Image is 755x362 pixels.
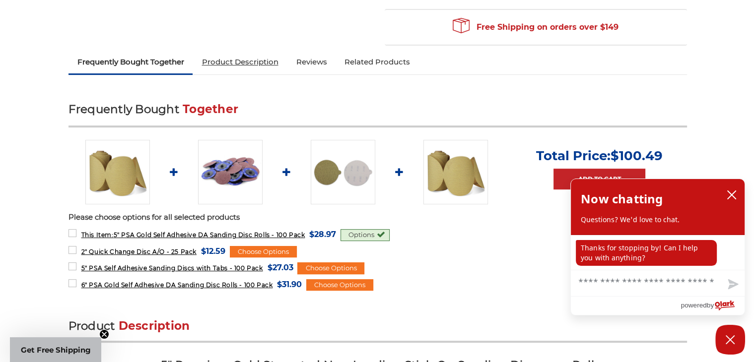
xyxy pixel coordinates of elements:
h2: Now chatting [581,189,663,209]
button: close chatbox [724,187,740,202]
span: 5" PSA Gold Self Adhesive DA Sanding Disc Rolls - 100 Pack [81,231,305,239]
span: Product [69,319,115,333]
span: Frequently Bought [69,102,179,116]
p: Questions? We'd love to chat. [581,215,735,225]
span: Description [119,319,190,333]
button: Send message [720,273,745,296]
span: 2" Quick Change Disc A/O - 25 Pack [81,248,196,255]
span: Get Free Shipping [21,345,91,355]
span: $27.03 [267,261,293,274]
button: Close teaser [99,329,109,339]
span: Free Shipping on orders over $149 [453,17,618,37]
button: Close Chatbox [715,325,745,355]
span: powered [681,299,706,311]
div: Choose Options [306,279,373,291]
p: Total Price: [536,148,663,164]
div: Choose Options [297,262,364,274]
span: 6" PSA Gold Self Adhesive DA Sanding Disc Rolls - 100 Pack [81,281,273,289]
div: Get Free ShippingClose teaser [10,337,101,362]
a: Powered by Olark [681,297,745,315]
a: Related Products [336,51,419,73]
img: 5" Sticky Backed Sanding Discs on a roll [85,140,150,204]
div: Options [341,229,390,241]
a: Add to Cart [553,169,645,189]
span: $28.97 [309,228,336,241]
div: Choose Options [230,246,297,258]
span: Together [183,102,238,116]
span: $31.90 [277,278,302,291]
a: Product Description [193,51,287,73]
a: Reviews [287,51,336,73]
span: $12.59 [201,244,225,258]
span: 5" PSA Self Adhesive Sanding Discs with Tabs - 100 Pack [81,264,263,272]
a: Frequently Bought Together [69,51,193,73]
strong: This Item: [81,231,113,239]
div: olark chatbox [570,179,745,315]
p: Please choose options for all selected products [69,212,687,223]
div: chat [571,235,745,270]
span: $100.49 [611,148,663,164]
span: by [707,299,714,311]
p: Thanks for stopping by! Can I help you with anything? [576,240,717,266]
